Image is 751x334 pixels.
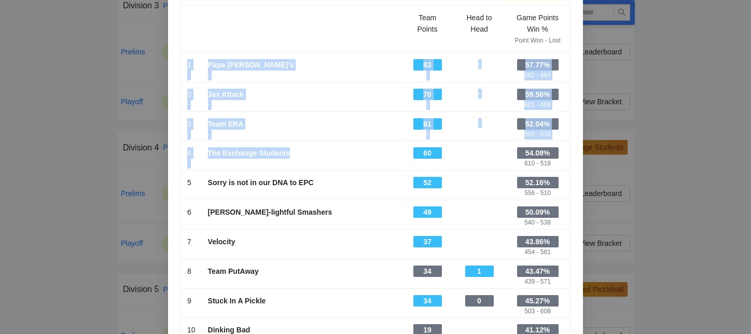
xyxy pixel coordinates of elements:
[187,307,196,316] div: -
[426,159,428,169] div: -
[524,71,551,80] div: 662 - 484
[208,90,244,99] b: Jax Attack
[524,247,551,257] div: 454 - 581
[413,177,442,188] div: 52
[426,130,428,140] div: -
[208,149,290,157] b: The Exchange Students
[426,307,428,316] div: -
[187,147,196,159] div: 4
[517,59,559,71] div: 57.77%
[524,188,551,198] div: 556 - 510
[511,36,564,46] div: Point Won - Lost
[187,266,196,277] div: 8
[187,247,196,257] div: -
[208,188,395,198] div: -
[208,71,395,80] div: -
[524,218,551,228] div: 540 - 538
[426,100,428,110] div: -
[517,147,559,159] div: 54.08%
[413,295,442,307] div: 34
[208,130,395,140] div: -
[478,177,480,187] div: -
[478,89,480,99] div: -
[187,71,196,80] div: -
[413,236,442,247] div: 37
[187,159,196,169] div: -
[524,100,551,110] div: 601 - 408
[478,307,480,316] div: -
[208,178,314,187] b: Sorry is not in our DNA to EPC
[413,206,442,218] div: 49
[426,71,428,80] div: -
[413,147,442,159] div: 60
[413,59,442,71] div: 83
[208,238,235,246] b: Velocity
[524,307,551,316] div: 503 - 608
[524,159,551,169] div: 610 - 518
[478,59,480,69] div: -
[426,247,428,257] div: -
[208,267,259,275] b: Team PutAway
[478,206,480,216] div: -
[517,266,559,277] div: 43.47%
[187,295,196,307] div: 9
[413,118,442,130] div: 61
[517,89,559,100] div: 59.56%
[478,236,480,246] div: -
[478,324,480,334] div: -
[208,307,395,316] div: -
[208,100,395,110] div: -
[208,297,266,305] b: Stuck In A Pickle
[517,177,559,188] div: 52.16%
[478,147,480,157] div: -
[517,118,559,130] div: 52.04%
[478,277,480,287] div: -
[187,188,196,198] div: -
[517,206,559,218] div: 50.09%
[187,100,196,110] div: -
[208,218,395,228] div: -
[187,130,196,140] div: -
[517,236,559,247] div: 43.86%
[208,159,395,169] div: -
[187,236,196,247] div: 7
[465,295,494,307] div: 0
[413,266,442,277] div: 34
[187,177,196,188] div: 5
[208,120,244,128] b: Team ERA
[408,12,447,35] div: Team Points
[465,266,494,277] div: 1
[460,12,499,35] div: Head to Head
[426,277,428,287] div: -
[208,277,395,287] div: -
[208,247,395,257] div: -
[478,118,480,128] div: -
[187,206,196,218] div: 6
[524,277,551,287] div: 439 - 571
[511,12,564,35] div: Game Points Win %
[187,218,196,228] div: -
[426,188,428,198] div: -
[517,295,559,307] div: 45.27%
[187,118,196,130] div: 3
[426,218,428,228] div: -
[524,130,551,140] div: 560 - 516
[187,89,196,100] div: 2
[208,208,332,216] b: [PERSON_NAME]-lightful Smashers
[187,59,196,71] div: 1
[208,326,251,334] b: Dinking Bad
[187,277,196,287] div: -
[413,89,442,100] div: 70
[208,61,294,69] b: Papa [PERSON_NAME]’s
